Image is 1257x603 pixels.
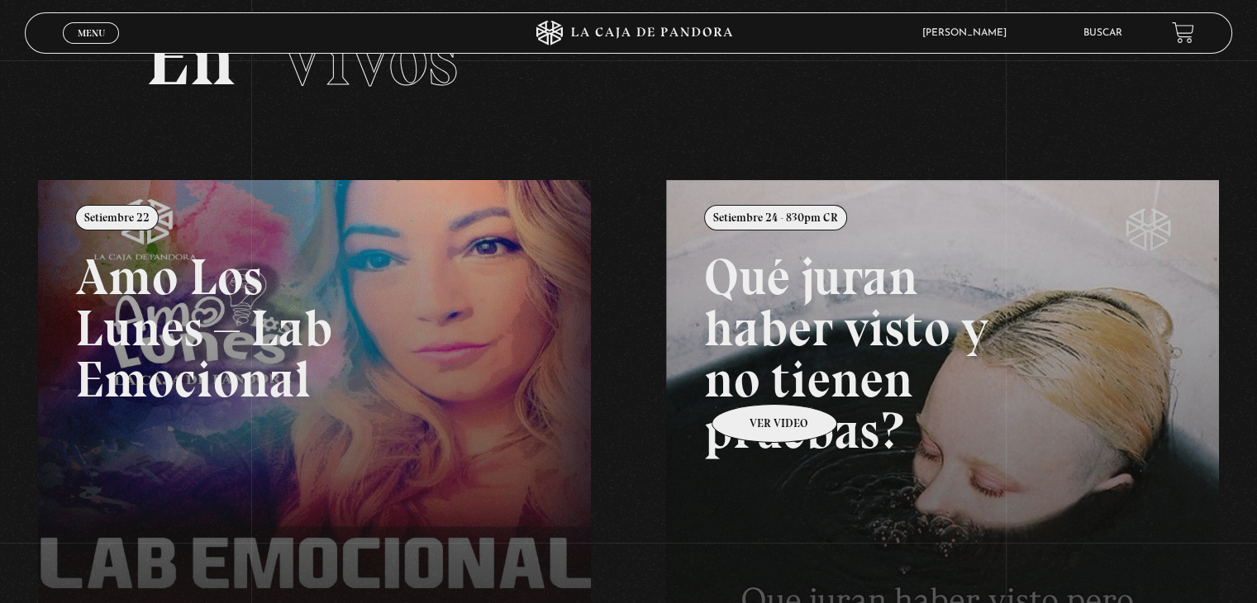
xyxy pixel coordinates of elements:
a: Buscar [1083,28,1122,38]
span: Menu [78,28,105,38]
span: Cerrar [72,41,111,53]
a: View your shopping cart [1172,21,1194,44]
span: Vivos [278,11,458,105]
h2: En [145,19,1111,97]
span: [PERSON_NAME] [914,28,1023,38]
